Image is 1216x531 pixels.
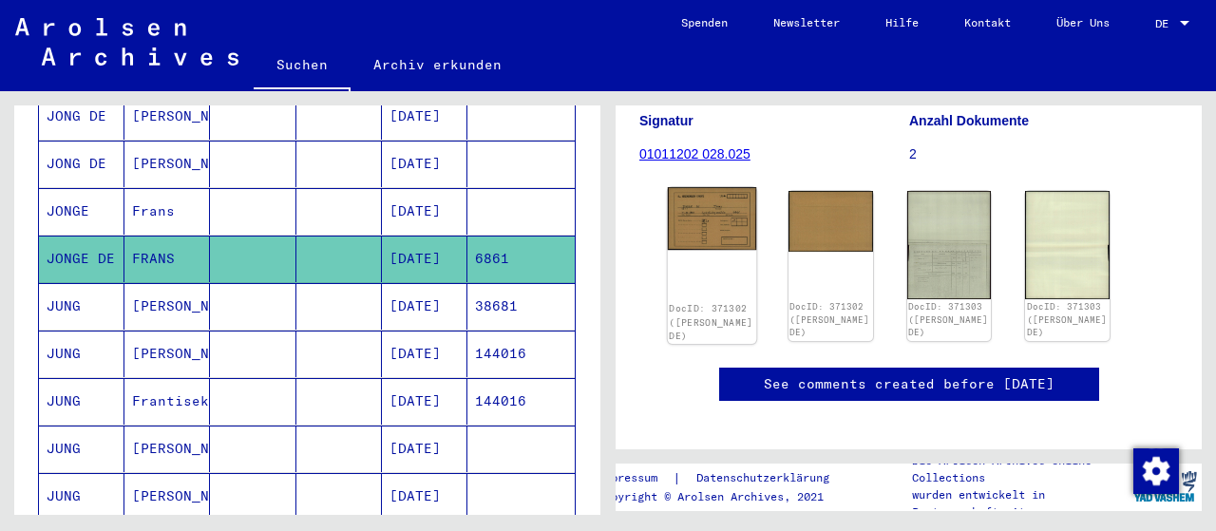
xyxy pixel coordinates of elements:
a: DocID: 371302 ([PERSON_NAME] DE) [789,301,869,337]
mat-cell: JUNG [39,426,124,472]
mat-cell: JONG DE [39,141,124,187]
div: | [598,468,852,488]
mat-cell: [PERSON_NAME] [124,426,210,472]
a: Datenschutzerklärung [681,468,852,488]
a: Impressum [598,468,673,488]
mat-cell: 6861 [467,236,575,282]
b: Signatur [639,113,693,128]
mat-cell: [DATE] [382,188,467,235]
mat-cell: [DATE] [382,426,467,472]
a: 01011202 028.025 [639,146,750,161]
mat-cell: [DATE] [382,141,467,187]
mat-cell: 144016 [467,331,575,377]
p: wurden entwickelt in Partnerschaft mit [912,486,1129,521]
p: 2 [909,144,1178,164]
mat-cell: 144016 [467,378,575,425]
mat-cell: JUNG [39,331,124,377]
mat-cell: JONG DE [39,93,124,140]
mat-cell: [PERSON_NAME] [124,331,210,377]
mat-cell: [DATE] [382,331,467,377]
mat-cell: [DATE] [382,93,467,140]
mat-cell: JUNG [39,283,124,330]
img: 002.jpg [1025,191,1110,299]
mat-cell: [PERSON_NAME] [124,283,210,330]
mat-cell: 38681 [467,283,575,330]
img: 001.jpg [907,191,992,299]
img: 002.jpg [788,191,873,251]
mat-cell: JONGE [39,188,124,235]
img: yv_logo.png [1130,463,1201,510]
mat-cell: FRANS [124,236,210,282]
p: Copyright © Arolsen Archives, 2021 [598,488,852,505]
img: Zustimmung ändern [1133,448,1179,494]
mat-cell: Frans [124,188,210,235]
mat-cell: [PERSON_NAME] [124,93,210,140]
a: Suchen [254,42,351,91]
p: Die Arolsen Archives Online-Collections [912,452,1129,486]
mat-cell: [DATE] [382,378,467,425]
mat-cell: [PERSON_NAME] [124,473,210,520]
img: Arolsen_neg.svg [15,18,238,66]
b: Anzahl Dokumente [909,113,1029,128]
mat-cell: [PERSON_NAME] [124,141,210,187]
span: DE [1155,17,1176,30]
mat-cell: JUNG [39,378,124,425]
mat-cell: JONGE DE [39,236,124,282]
mat-cell: JUNG [39,473,124,520]
a: Archiv erkunden [351,42,524,87]
mat-cell: [DATE] [382,473,467,520]
mat-cell: [DATE] [382,283,467,330]
mat-cell: [DATE] [382,236,467,282]
a: DocID: 371303 ([PERSON_NAME] DE) [908,301,988,337]
a: See comments created before [DATE] [764,374,1054,394]
img: 001.jpg [668,187,756,251]
div: Zustimmung ändern [1132,447,1178,493]
a: DocID: 371302 ([PERSON_NAME] DE) [669,303,752,341]
a: DocID: 371303 ([PERSON_NAME] DE) [1027,301,1107,337]
mat-cell: Frantisek [124,378,210,425]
